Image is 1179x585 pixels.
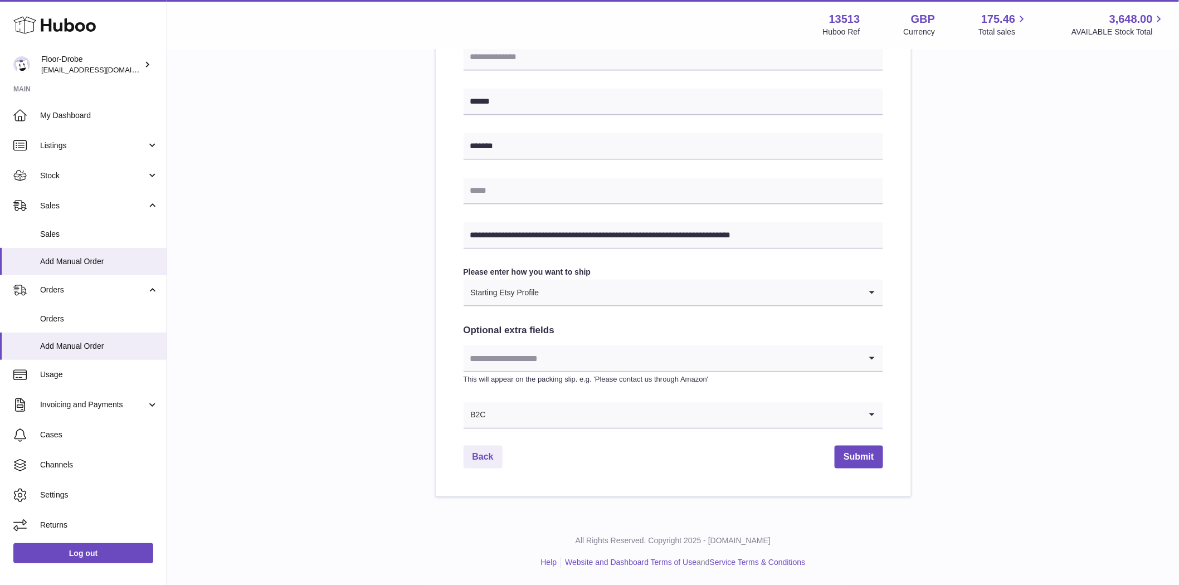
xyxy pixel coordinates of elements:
[40,490,158,500] span: Settings
[539,280,860,305] input: Search for option
[40,430,158,440] span: Cases
[464,446,503,469] a: Back
[464,402,486,428] span: B2C
[40,256,158,267] span: Add Manual Order
[464,324,883,337] h2: Optional extra fields
[904,27,936,37] div: Currency
[565,558,696,567] a: Website and Dashboard Terms of Use
[40,369,158,380] span: Usage
[40,314,158,324] span: Orders
[40,170,147,181] span: Stock
[464,267,883,277] label: Please enter how you want to ship
[981,12,1015,27] span: 175.46
[561,558,805,568] li: and
[464,345,883,372] div: Search for option
[1071,27,1166,37] span: AVAILABLE Stock Total
[40,341,158,352] span: Add Manual Order
[176,536,1170,547] p: All Rights Reserved. Copyright 2025 - [DOMAIN_NAME]
[911,12,935,27] strong: GBP
[13,543,153,563] a: Log out
[1109,12,1153,27] span: 3,648.00
[41,54,142,75] div: Floor-Drobe
[40,460,158,470] span: Channels
[541,558,557,567] a: Help
[40,140,147,151] span: Listings
[40,285,147,295] span: Orders
[710,558,806,567] a: Service Terms & Conditions
[40,110,158,121] span: My Dashboard
[464,402,883,429] div: Search for option
[41,65,164,74] span: [EMAIL_ADDRESS][DOMAIN_NAME]
[486,402,861,428] input: Search for option
[13,56,30,73] img: jthurling@live.com
[978,12,1028,37] a: 175.46 Total sales
[464,280,540,305] span: Starting Etsy Profile
[1071,12,1166,37] a: 3,648.00 AVAILABLE Stock Total
[40,201,147,211] span: Sales
[464,374,883,384] p: This will appear on the packing slip. e.g. 'Please contact us through Amazon'
[40,399,147,410] span: Invoicing and Payments
[464,345,861,371] input: Search for option
[835,446,883,469] button: Submit
[40,229,158,240] span: Sales
[823,27,860,37] div: Huboo Ref
[829,12,860,27] strong: 13513
[978,27,1028,37] span: Total sales
[464,280,883,306] div: Search for option
[40,520,158,530] span: Returns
